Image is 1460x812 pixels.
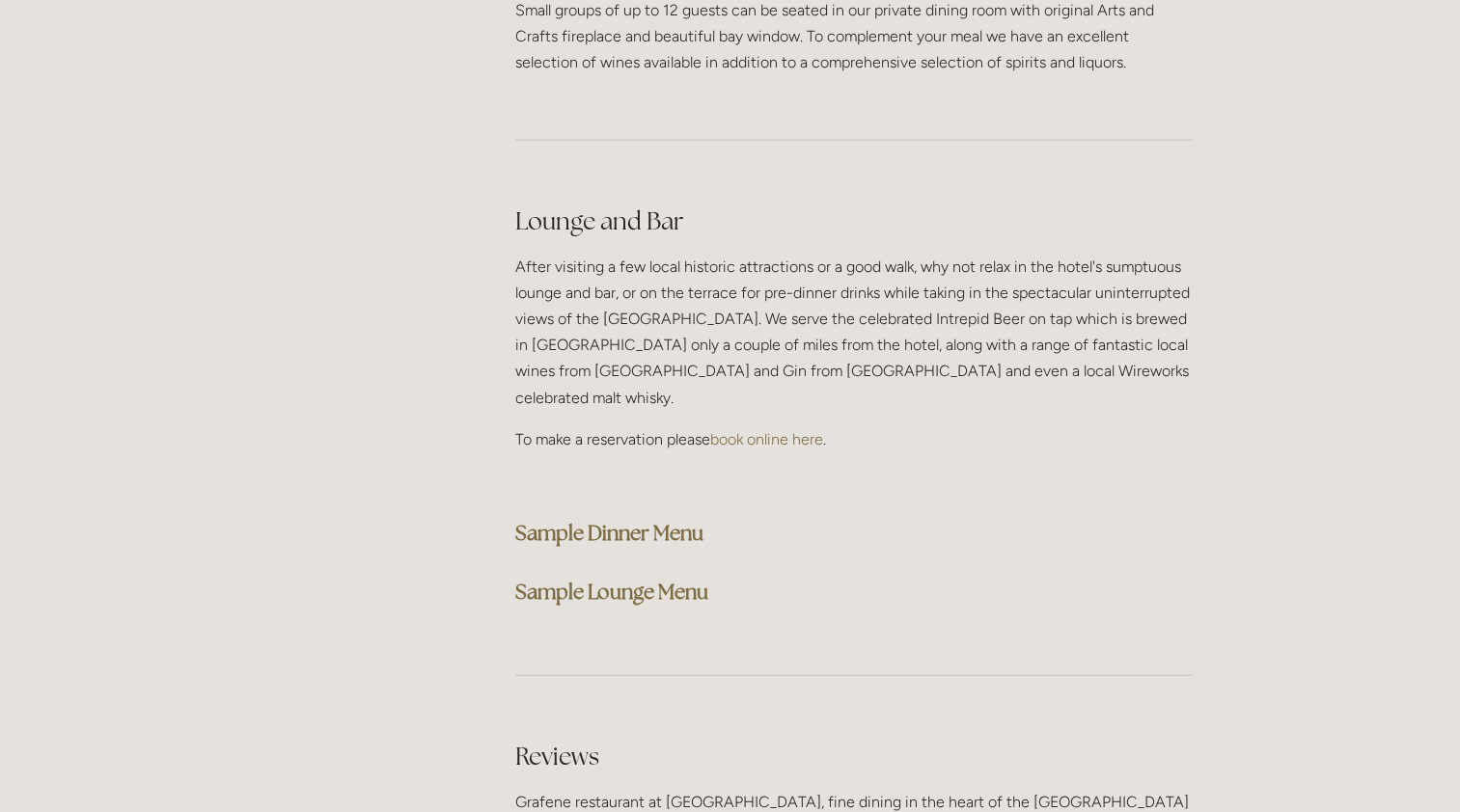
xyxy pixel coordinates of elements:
[515,426,1192,452] p: To make a reservation please .
[515,579,708,605] a: Sample Lounge Menu
[515,204,1192,238] h2: Lounge and Bar
[515,520,703,546] a: Sample Dinner Menu
[515,254,1192,411] p: After visiting a few local historic attractions or a good walk, why not relax in the hotel's sump...
[710,430,823,448] a: book online here
[515,740,1192,773] h2: Reviews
